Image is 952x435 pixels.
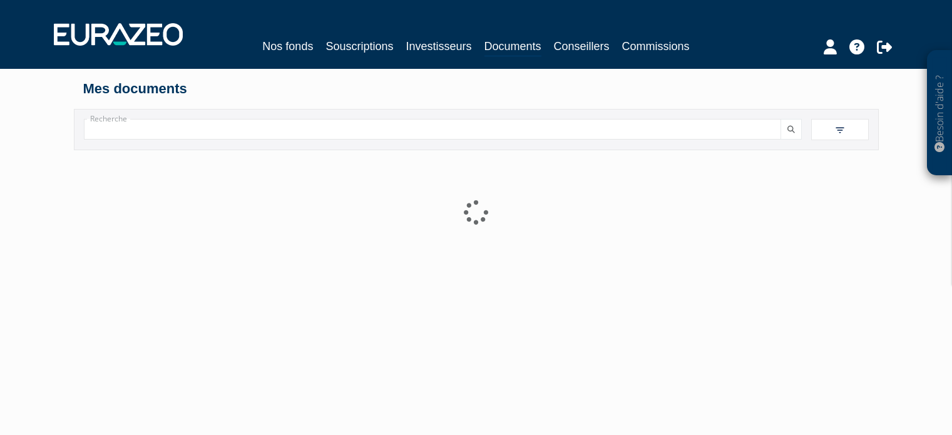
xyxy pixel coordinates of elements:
[84,119,781,140] input: Recherche
[554,38,610,55] a: Conseillers
[834,125,846,136] img: filter.svg
[54,23,183,46] img: 1732889491-logotype_eurazeo_blanc_rvb.png
[622,38,690,55] a: Commissions
[83,81,869,96] h4: Mes documents
[406,38,471,55] a: Investisseurs
[484,38,541,57] a: Documents
[933,57,947,170] p: Besoin d'aide ?
[325,38,393,55] a: Souscriptions
[262,38,313,55] a: Nos fonds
